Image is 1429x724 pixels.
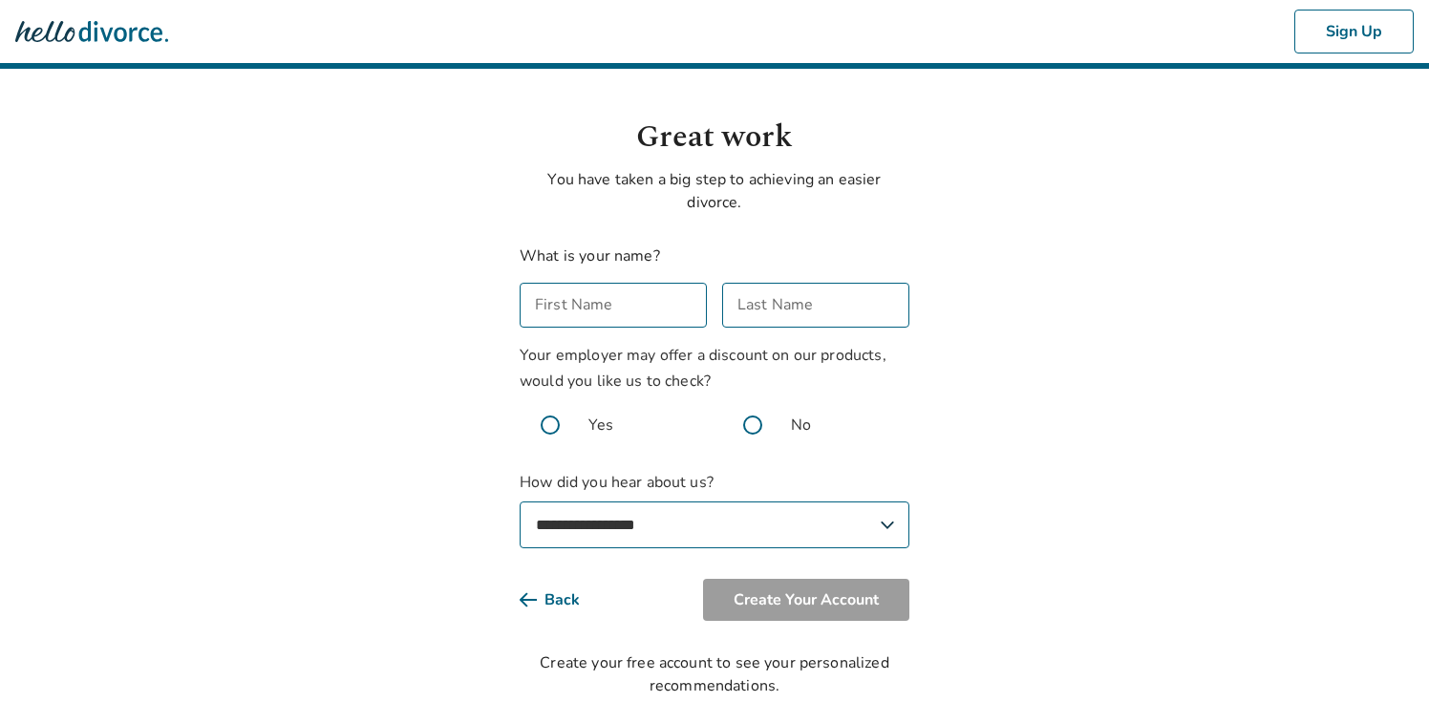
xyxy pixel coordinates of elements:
[520,168,909,214] p: You have taken a big step to achieving an easier divorce.
[520,651,909,697] div: Create your free account to see your personalized recommendations.
[15,12,168,51] img: Hello Divorce Logo
[1333,632,1429,724] iframe: Chat Widget
[703,579,909,621] button: Create Your Account
[588,414,613,437] span: Yes
[520,471,909,548] label: How did you hear about us?
[520,345,886,392] span: Your employer may offer a discount on our products, would you like us to check?
[791,414,811,437] span: No
[1294,10,1414,53] button: Sign Up
[520,115,909,160] h1: Great work
[520,501,909,548] select: How did you hear about us?
[520,579,610,621] button: Back
[520,245,660,266] label: What is your name?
